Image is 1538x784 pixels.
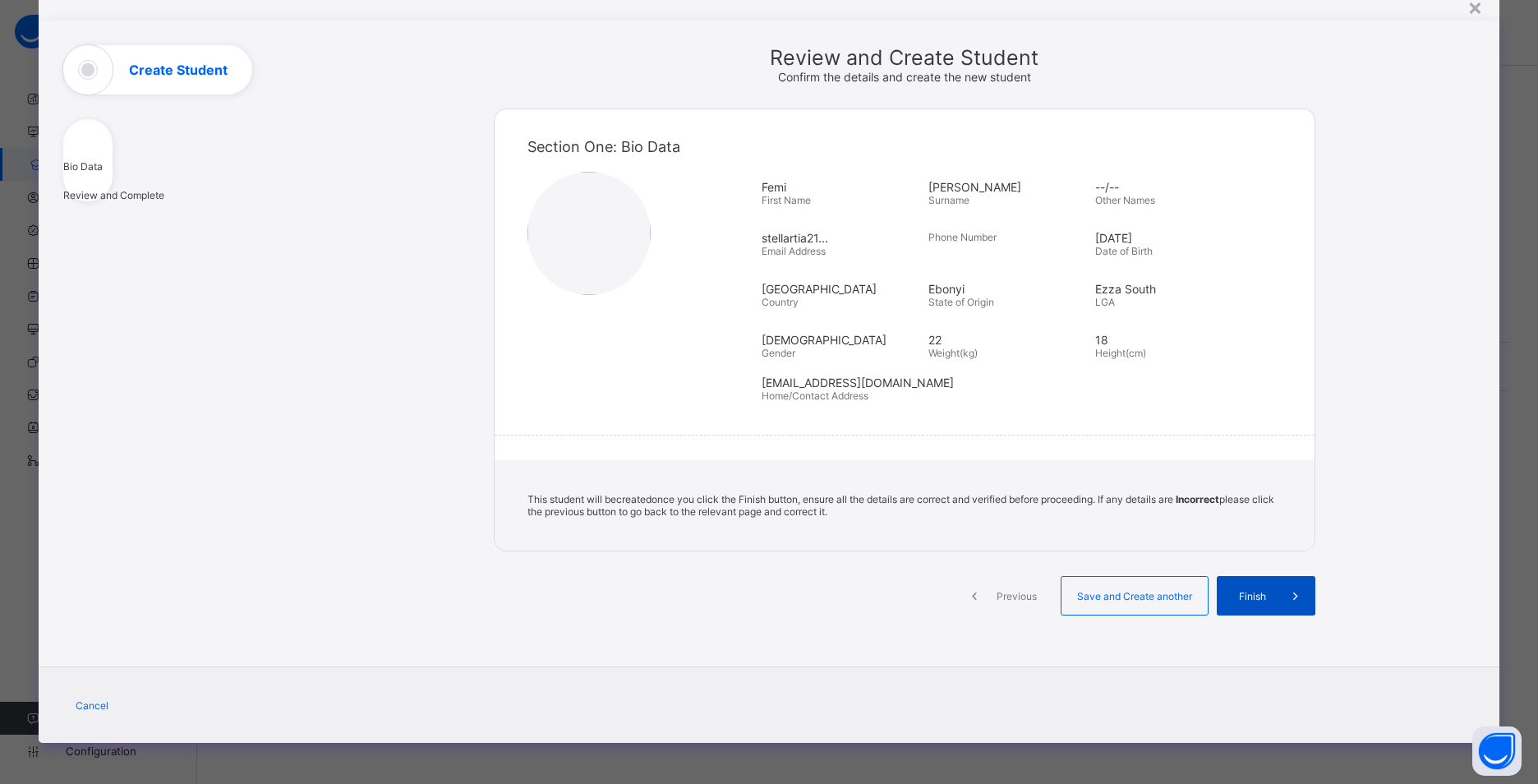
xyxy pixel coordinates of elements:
button: Open asap [1472,726,1522,776]
span: Surname [928,194,969,206]
span: [GEOGRAPHIC_DATA] [762,282,920,296]
span: Review and Complete [63,189,164,201]
span: Email Address [762,245,826,257]
span: Previous [994,590,1039,602]
span: [DATE] [1095,231,1254,245]
span: 22 [928,333,1087,347]
h1: Create Student [129,63,228,76]
span: Save and Create another [1074,590,1195,602]
span: [DEMOGRAPHIC_DATA] [762,333,920,347]
span: Country [762,296,799,308]
span: Femi [762,180,920,194]
span: --/-- [1095,180,1254,194]
div: Create Student [39,21,1499,743]
span: State of Origin [928,296,994,308]
b: Incorrect [1176,493,1219,505]
span: Date of Birth [1095,245,1153,257]
span: Bio Data [63,160,103,173]
span: Cancel [76,699,108,712]
span: This student will be created once you click the Finish button, ensure all the details are correct... [527,493,1274,518]
span: [PERSON_NAME] [928,180,1087,194]
span: Weight(kg) [928,347,978,359]
span: Gender [762,347,795,359]
span: Finish [1229,590,1276,602]
span: First Name [762,194,811,206]
span: 18 [1095,333,1254,347]
span: Height(cm) [1095,347,1146,359]
span: Ebonyi [928,282,1087,296]
span: Review and Create Student [494,45,1315,70]
span: Home/Contact Address [762,390,868,402]
span: [EMAIL_ADDRESS][DOMAIN_NAME] [762,376,1290,390]
span: Phone Number [928,231,997,243]
span: Ezza South [1095,282,1254,296]
span: Section One: Bio Data [527,138,680,155]
span: LGA [1095,296,1115,308]
span: stellartia21... [762,231,920,245]
span: Confirm the details and create the new student [778,70,1031,84]
span: Other Names [1095,194,1155,206]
